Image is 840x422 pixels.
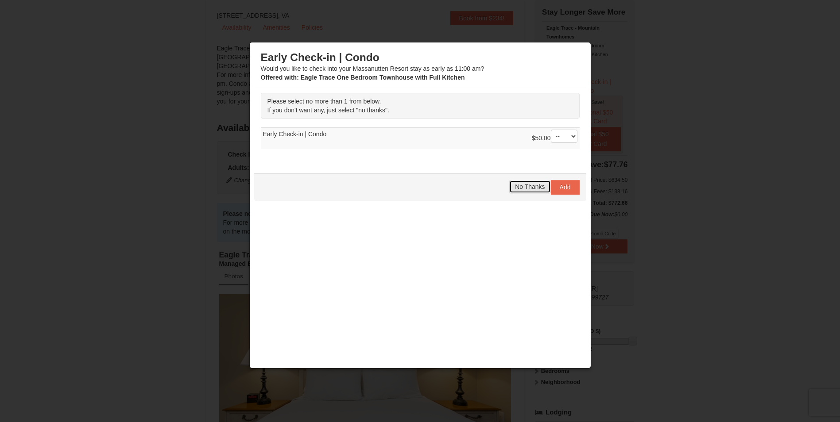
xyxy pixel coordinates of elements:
strong: : Eagle Trace One Bedroom Townhouse with Full Kitchen [261,74,465,81]
span: Add [560,184,571,191]
span: If you don't want any, just select "no thanks". [267,107,389,114]
h3: Early Check-in | Condo [261,51,580,64]
div: Would you like to check into your Massanutten Resort stay as early as 11:00 am? [261,51,580,82]
span: Offered with [261,74,297,81]
span: No Thanks [515,183,545,190]
td: Early Check-in | Condo [261,128,580,150]
div: $50.00 [532,130,577,147]
span: Please select no more than 1 from below. [267,98,381,105]
button: Add [551,180,580,194]
button: No Thanks [509,180,550,193]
